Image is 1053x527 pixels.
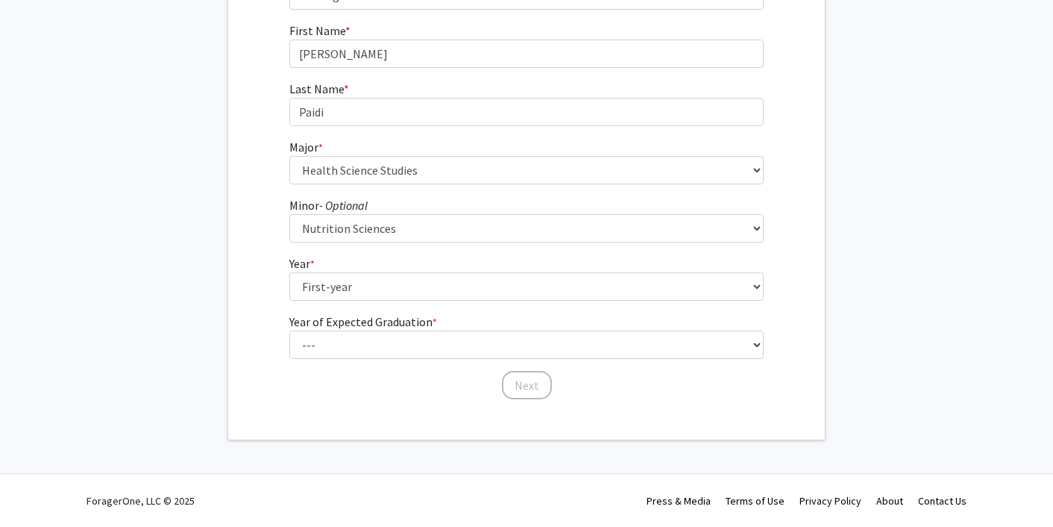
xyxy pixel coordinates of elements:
[289,196,368,214] label: Minor
[289,81,344,96] span: Last Name
[289,313,437,331] label: Year of Expected Graduation
[726,494,785,508] a: Terms of Use
[647,494,711,508] a: Press & Media
[87,475,195,527] div: ForagerOne, LLC © 2025
[502,371,552,399] button: Next
[319,198,368,213] i: - Optional
[11,460,63,516] iframe: Chat
[289,23,345,38] span: First Name
[799,494,861,508] a: Privacy Policy
[918,494,966,508] a: Contact Us
[289,138,323,156] label: Major
[876,494,903,508] a: About
[289,255,315,272] label: Year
